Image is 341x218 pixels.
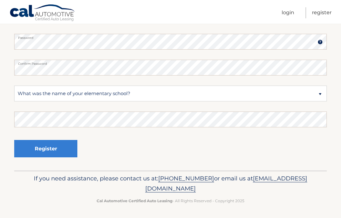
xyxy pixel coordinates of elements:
[14,34,327,39] label: Password
[312,7,332,18] a: Register
[97,198,172,203] strong: Cal Automotive Certified Auto Leasing
[24,173,317,194] p: If you need assistance, please contact us at: or email us at
[14,140,77,157] button: Register
[318,39,323,45] img: tooltip.svg
[282,7,294,18] a: Login
[9,4,76,22] a: Cal Automotive
[14,60,327,65] label: Confirm Password
[24,197,317,204] p: - All Rights Reserved - Copyright 2025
